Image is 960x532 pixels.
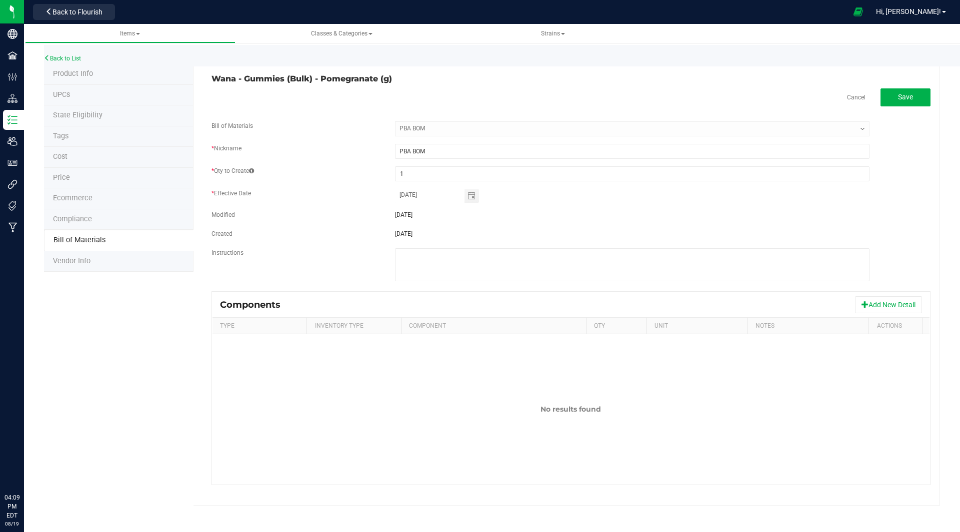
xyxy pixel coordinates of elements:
[211,210,235,219] label: Modified
[7,222,17,232] inline-svg: Manufacturing
[53,194,92,202] span: Ecommerce
[53,69,93,78] span: Product Info
[53,111,102,119] span: Tag
[220,299,288,310] div: Components
[876,7,941,15] span: Hi, [PERSON_NAME]!
[211,166,254,175] label: Qty to Create
[7,136,17,146] inline-svg: Users
[52,8,102,16] span: Back to Flourish
[898,93,913,101] span: Save
[7,72,17,82] inline-svg: Configuration
[211,229,232,238] label: Created
[311,30,372,37] span: Classes & Categories
[395,230,412,237] span: [DATE]
[211,144,241,153] label: Nickname
[401,318,586,335] th: Component
[211,121,253,130] label: Bill of Materials
[211,189,251,198] label: Effective Date
[880,88,930,106] button: Save
[249,167,254,174] span: The quantity of the item or item variation expected to be created from the component quantities e...
[847,2,869,21] span: Open Ecommerce Menu
[211,248,243,257] label: Instructions
[7,158,17,168] inline-svg: User Roles
[868,318,922,335] th: Actions
[53,236,105,244] span: Bill of Materials
[747,318,868,335] th: Notes
[211,74,563,83] h3: Wana - Gummies (Bulk) - Pomegranate (g)
[395,211,412,218] span: [DATE]
[53,215,92,223] span: Compliance
[306,318,400,335] th: Inventory Type
[44,55,81,62] a: Back to List
[7,179,17,189] inline-svg: Integrations
[7,50,17,60] inline-svg: Facilities
[395,189,464,201] input: null
[464,189,479,203] span: Toggle calendar
[7,115,17,125] inline-svg: Inventory
[212,318,306,335] th: Type
[53,90,70,99] span: Tag
[7,201,17,211] inline-svg: Tags
[7,29,17,39] inline-svg: Company
[53,173,70,182] span: Price
[53,257,90,265] span: Vendor Info
[4,520,19,528] p: 08/19
[586,318,646,335] th: Qty
[540,405,601,414] span: No results found
[33,4,115,20] button: Back to Flourish
[10,452,40,482] iframe: Resource center
[120,30,140,37] span: Items
[855,296,922,313] button: Add New Detail
[646,318,747,335] th: Unit
[395,144,869,159] input: Nickname
[53,132,68,140] span: Tag
[4,493,19,520] p: 04:09 PM EDT
[847,93,865,102] a: Cancel
[541,30,565,37] span: Strains
[53,152,67,161] span: Cost
[7,93,17,103] inline-svg: Distribution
